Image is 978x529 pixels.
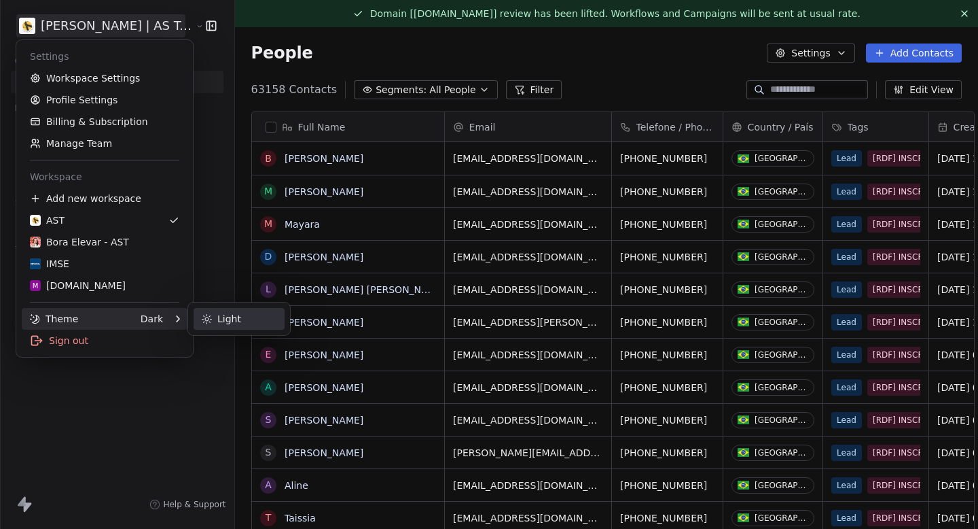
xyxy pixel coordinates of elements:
[30,312,78,326] div: Theme
[22,89,187,111] a: Profile Settings
[30,237,41,248] img: Amanda%202024.png
[30,279,126,292] div: [DOMAIN_NAME]
[22,111,187,133] a: Billing & Subscription
[22,188,187,209] div: Add new workspace
[141,312,163,326] div: Dark
[22,166,187,188] div: Workspace
[30,257,69,271] div: IMSE
[194,308,285,330] div: Light
[30,215,41,226] img: Logo%202022%20quad.jpg
[33,281,39,291] span: m
[22,46,187,67] div: Settings
[22,330,187,352] div: Sign out
[30,258,41,269] img: RENNOVE.png
[30,235,129,249] div: Bora Elevar - AST
[22,133,187,154] a: Manage Team
[22,67,187,89] a: Workspace Settings
[30,214,65,227] div: AST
